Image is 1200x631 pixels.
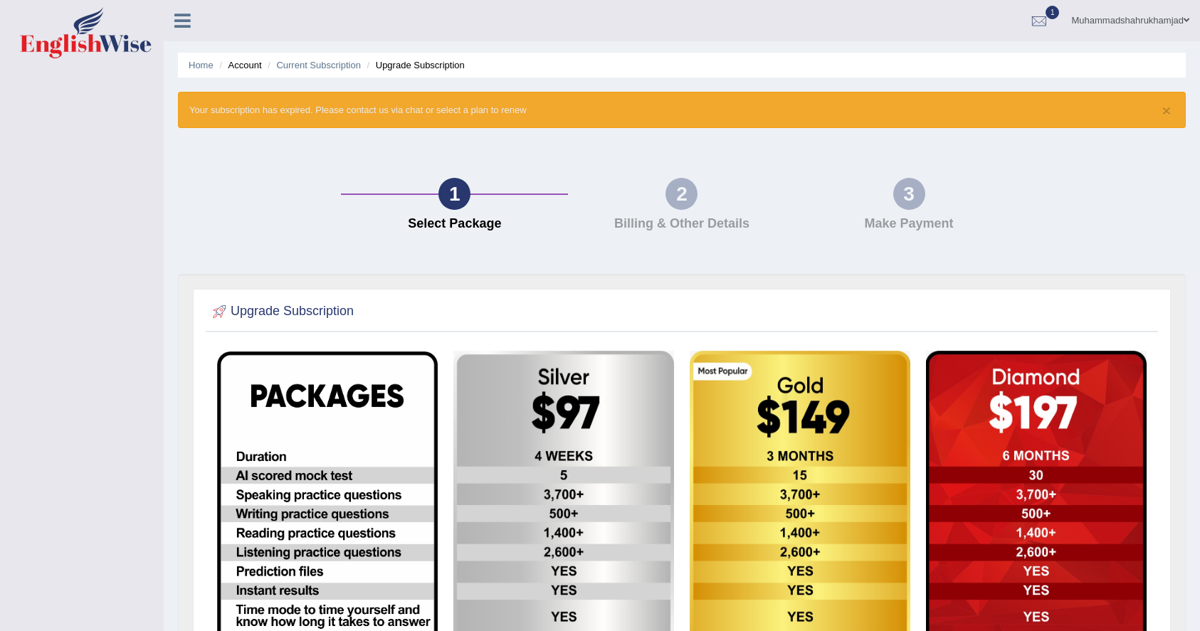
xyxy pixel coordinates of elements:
li: Upgrade Subscription [364,58,465,72]
div: Your subscription has expired. Please contact us via chat or select a plan to renew [178,92,1186,128]
a: Home [189,60,214,70]
h2: Upgrade Subscription [209,301,354,322]
div: 2 [665,178,698,210]
div: 3 [893,178,925,210]
button: × [1162,103,1171,118]
span: 1 [1046,6,1060,19]
div: 1 [438,178,470,210]
h4: Select Package [348,217,561,231]
h4: Billing & Other Details [575,217,788,231]
li: Account [216,58,261,72]
h4: Make Payment [803,217,1016,231]
a: Current Subscription [276,60,361,70]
